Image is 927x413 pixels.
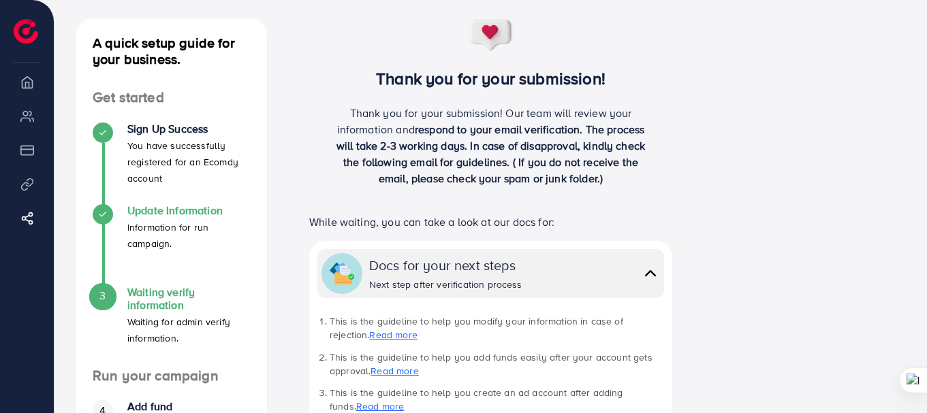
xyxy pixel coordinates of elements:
[127,219,251,252] p: Information for run campaign.
[127,400,251,413] h4: Add fund
[76,35,267,67] h4: A quick setup guide for your business.
[371,364,418,378] a: Read more
[127,122,251,135] h4: Sign Up Success
[99,288,106,303] span: 3
[356,399,404,413] a: Read more
[330,105,653,186] p: Thank you for your submission! Our team will review your information and
[127,137,251,186] p: You have successfully registered for an Ecomdy account
[641,263,660,283] img: collapse
[289,69,693,88] h3: Thank you for your submission!
[127,204,251,217] h4: Update Information
[330,314,664,342] li: This is the guideline to help you modify your information in case of rejection.
[14,19,38,44] img: logo
[76,89,267,106] h4: Get started
[76,122,267,204] li: Sign Up Success
[127,314,251,346] p: Waiting for admin verify information.
[309,214,672,230] p: While waiting, you can take a look at our docs for:
[369,328,417,342] a: Read more
[869,352,917,403] iframe: Chat
[127,286,251,312] h4: Waiting verify information
[369,278,522,291] div: Next step after verification process
[76,204,267,286] li: Update Information
[76,286,267,367] li: Waiting verify information
[469,18,514,52] img: success
[336,122,645,186] span: respond to your email verification. The process will take 2-3 working days. In case of disapprova...
[369,255,522,275] div: Docs for your next steps
[76,367,267,384] h4: Run your campaign
[330,261,354,286] img: collapse
[330,350,664,378] li: This is the guideline to help you add funds easily after your account gets approval.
